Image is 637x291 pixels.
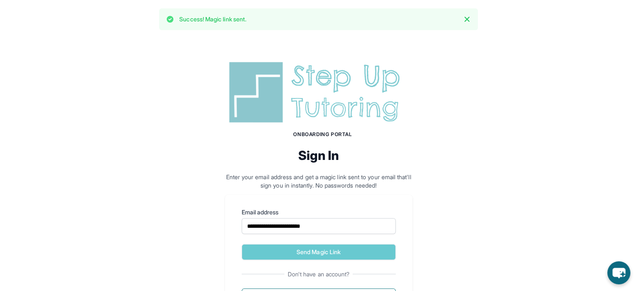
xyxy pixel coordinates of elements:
img: Step Up Tutoring horizontal logo [225,59,413,126]
h2: Sign In [225,148,413,163]
p: Enter your email address and get a magic link sent to your email that'll sign you in instantly. N... [225,173,413,190]
h1: Onboarding Portal [233,131,413,138]
button: chat-button [607,261,630,284]
button: Send Magic Link [242,244,396,260]
span: Don't have an account? [284,270,353,278]
p: Success! Magic link sent. [179,15,246,23]
label: Email address [242,208,396,216]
